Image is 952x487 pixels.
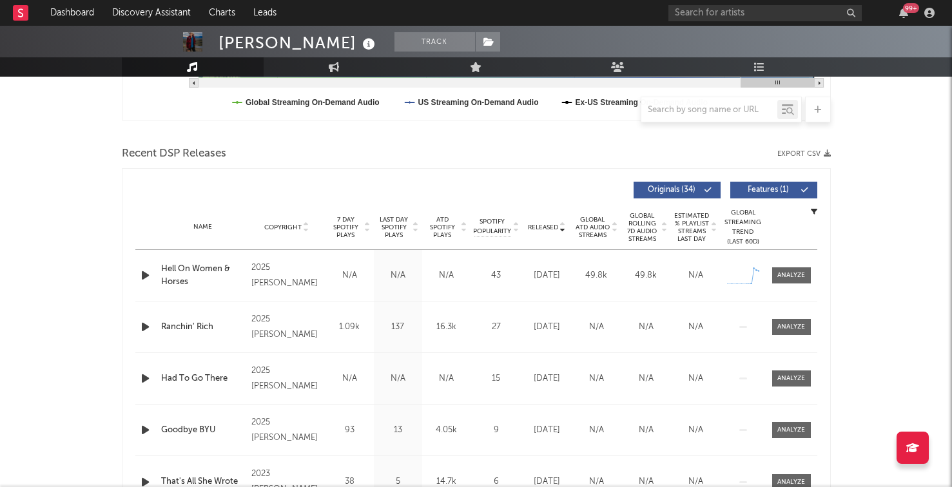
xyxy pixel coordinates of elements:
div: 2025 [PERSON_NAME] [251,312,322,343]
div: 49.8k [625,269,668,282]
div: N/A [625,372,668,385]
div: N/A [425,372,467,385]
div: [DATE] [525,269,568,282]
div: N/A [377,269,419,282]
div: 15 [474,372,519,385]
span: Estimated % Playlist Streams Last Day [674,212,710,243]
span: Global ATD Audio Streams [575,216,610,239]
a: Ranchin' Rich [161,321,246,334]
div: 16.3k [425,321,467,334]
span: Last Day Spotify Plays [377,216,411,239]
span: Features ( 1 ) [739,186,798,194]
input: Search by song name or URL [641,105,777,115]
div: 99 + [903,3,919,13]
button: Track [394,32,475,52]
div: N/A [625,424,668,437]
div: 13 [377,424,419,437]
div: [PERSON_NAME] [219,32,378,53]
span: Originals ( 34 ) [642,186,701,194]
span: Copyright [264,224,302,231]
div: 137 [377,321,419,334]
div: N/A [329,269,371,282]
div: N/A [425,269,467,282]
div: 2025 [PERSON_NAME] [251,363,322,394]
span: Spotify Popularity [473,217,511,236]
div: N/A [674,269,717,282]
span: ATD Spotify Plays [425,216,460,239]
div: 2025 [PERSON_NAME] [251,260,322,291]
div: Global Streaming Trend (Last 60D) [724,208,763,247]
button: Features(1) [730,182,817,198]
div: N/A [674,424,717,437]
div: 43 [474,269,519,282]
div: 27 [474,321,519,334]
div: N/A [329,372,371,385]
div: Name [161,222,246,232]
div: 4.05k [425,424,467,437]
div: [DATE] [525,372,568,385]
div: N/A [674,321,717,334]
div: 93 [329,424,371,437]
div: N/A [377,372,419,385]
div: 2025 [PERSON_NAME] [251,415,322,446]
a: Goodbye BYU [161,424,246,437]
span: Recent DSP Releases [122,146,226,162]
span: Global Rolling 7D Audio Streams [625,212,660,243]
div: [DATE] [525,424,568,437]
div: 9 [474,424,519,437]
div: N/A [674,372,717,385]
a: Hell On Women & Horses [161,263,246,288]
div: N/A [575,372,618,385]
div: N/A [575,321,618,334]
span: 7 Day Spotify Plays [329,216,363,239]
div: [DATE] [525,321,568,334]
input: Search for artists [668,5,862,21]
div: 49.8k [575,269,618,282]
div: 1.09k [329,321,371,334]
a: Had To Go There [161,372,246,385]
div: N/A [575,424,618,437]
span: Released [528,224,558,231]
button: 99+ [899,8,908,18]
button: Export CSV [777,150,831,158]
div: N/A [625,321,668,334]
button: Originals(34) [634,182,721,198]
